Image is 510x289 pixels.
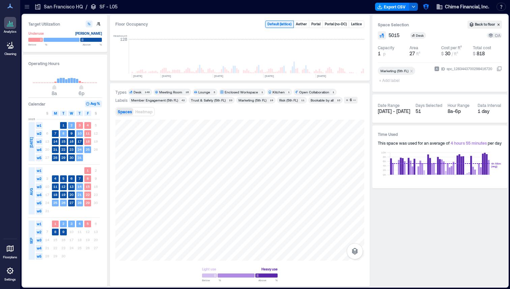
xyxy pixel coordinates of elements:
button: Heatmap [134,108,154,115]
text: 9 [62,230,64,234]
text: 1 [87,168,89,172]
div: Total cost [473,45,491,50]
h3: Target Utilization [28,21,102,27]
div: Remove Marketing (5th FL) [408,68,415,73]
h3: Operating Hours [28,60,102,67]
div: Desk [134,90,141,94]
span: w2 [36,175,42,182]
text: 22 [61,147,65,151]
button: Chime Financial, Inc. [434,1,491,12]
a: Analytics [2,15,19,36]
text: 8 [54,230,56,234]
div: Types [115,89,126,95]
span: $ [441,51,444,56]
div: OA [488,33,501,38]
span: w1 [36,167,42,174]
text: 18 [53,193,57,197]
span: W [70,111,73,116]
div: 1 [287,90,291,94]
span: [DATE] [29,137,34,148]
div: 8a - 6p [448,108,472,115]
text: 25 [53,201,57,205]
text: 28 [53,155,57,160]
text: 1 [62,123,64,127]
button: Export CSV [375,3,409,11]
span: AUG [29,188,34,195]
text: 4 [87,123,89,127]
span: T [62,111,64,116]
span: Spaces [118,109,132,114]
span: 4 hours 55 minutes [451,141,487,145]
div: Area [409,45,418,50]
text: 28 [78,201,82,205]
span: w3 [36,183,42,190]
span: 30 [445,51,450,56]
div: Heavy use [261,266,278,272]
button: Spaces [116,108,133,115]
span: ID [441,65,445,72]
div: Capacity [378,45,394,50]
span: 818 [477,51,485,56]
span: S [95,111,97,116]
div: Labels [115,97,128,103]
div: Bookable by all [311,98,334,103]
a: Cleaning [2,37,19,58]
text: 4 [79,222,81,226]
div: 6 [349,97,353,103]
div: Marketing (5th FL) [238,98,266,103]
text: 29 [61,155,65,160]
tspan: 2h [383,168,386,172]
div: 1 day [478,108,502,115]
text: 31 [78,155,82,160]
button: IDspc_1283443700298416720 [497,66,502,71]
span: w6 [36,208,42,214]
span: w3 [36,237,42,243]
span: SEP [29,238,34,244]
text: 21 [78,193,82,197]
div: Underuse [28,30,44,37]
a: Floorplans [1,240,19,261]
text: 5 [62,176,64,180]
span: / ft² [452,51,458,56]
div: 3 [212,90,216,94]
div: 10 [336,98,341,102]
text: 15 [61,139,65,143]
div: Hour Range [448,103,470,108]
text: 1 [54,222,56,226]
p: SF - L05 [100,3,117,10]
span: Below % [28,42,47,47]
text: 2 [62,222,64,226]
span: Below % [202,278,221,282]
div: Trust & Safety (5th FL) [191,98,226,103]
span: ft² [416,51,420,56]
span: F [87,111,89,116]
text: 6 [70,176,73,180]
text: 23 [69,147,74,151]
div: Days Selected [416,103,442,108]
text: 15 [86,184,90,189]
div: Kitchen [273,90,285,94]
text: 5 [87,222,89,226]
div: Open Collaboration [299,90,329,94]
button: 5015 [389,32,407,39]
button: Lattice [349,21,364,28]
h3: Calendar [28,100,46,107]
div: Data Interval [478,103,501,108]
button: Portal [309,21,322,28]
div: 1 [260,90,264,94]
text: 4 [54,176,56,180]
div: Lounge [198,90,210,94]
div: Risk (5th FL) [279,98,298,103]
span: [DATE] - [DATE] [378,108,410,114]
text: 27 [69,201,74,205]
text: 26 [61,201,65,205]
span: M [54,111,57,116]
button: Avg % [85,100,102,107]
div: This space was used for an average of per day [378,140,502,146]
text: 10 [78,131,82,135]
p: Cleaning [4,52,16,56]
button: Back to floor [468,21,502,29]
div: 1 [331,90,335,94]
span: Above % [258,278,278,282]
p: Floorplans [3,255,17,259]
